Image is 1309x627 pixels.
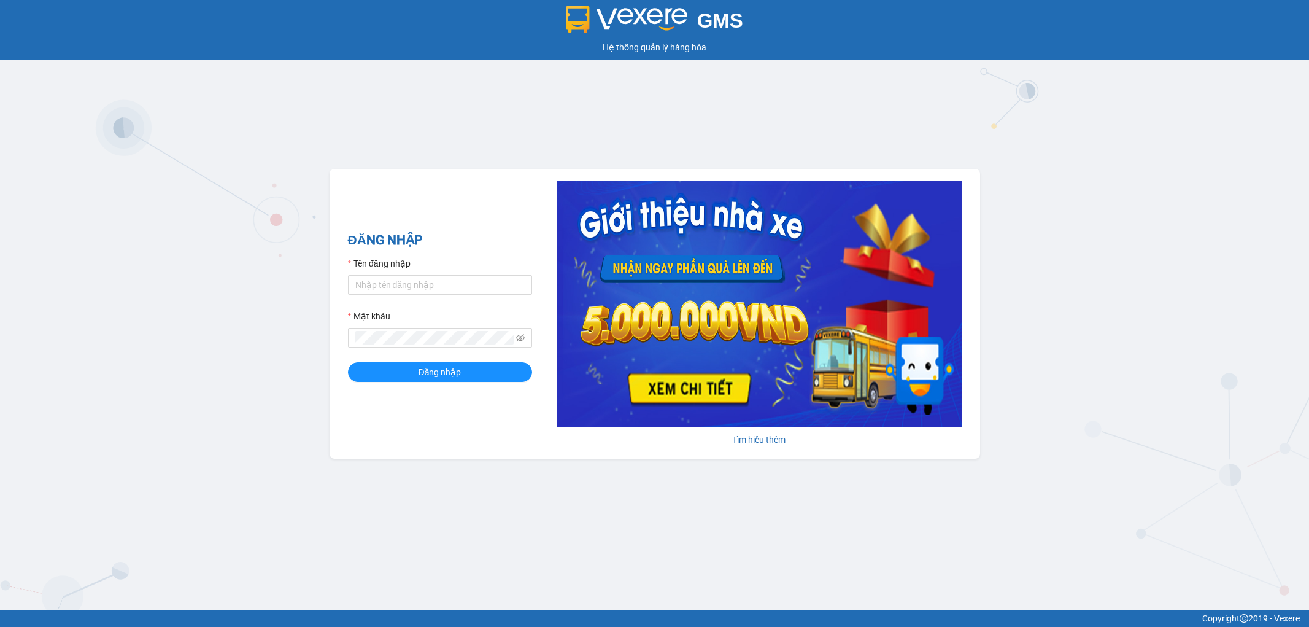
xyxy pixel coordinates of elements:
[348,230,532,251] h2: ĐĂNG NHẬP
[355,331,514,345] input: Mật khẩu
[9,612,1300,625] div: Copyright 2019 - Vexere
[557,433,962,446] div: Tìm hiểu thêm
[566,6,687,33] img: logo 2
[348,275,532,295] input: Tên đăng nhập
[419,365,461,379] span: Đăng nhập
[516,333,525,342] span: eye-invisible
[566,18,743,28] a: GMS
[697,9,743,32] span: GMS
[557,181,962,427] img: banner-0
[348,310,390,323] label: Mật khẩu
[3,41,1306,54] div: Hệ thống quản lý hàng hóa
[348,362,532,382] button: Đăng nhập
[348,257,411,270] label: Tên đăng nhập
[1240,614,1248,623] span: copyright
